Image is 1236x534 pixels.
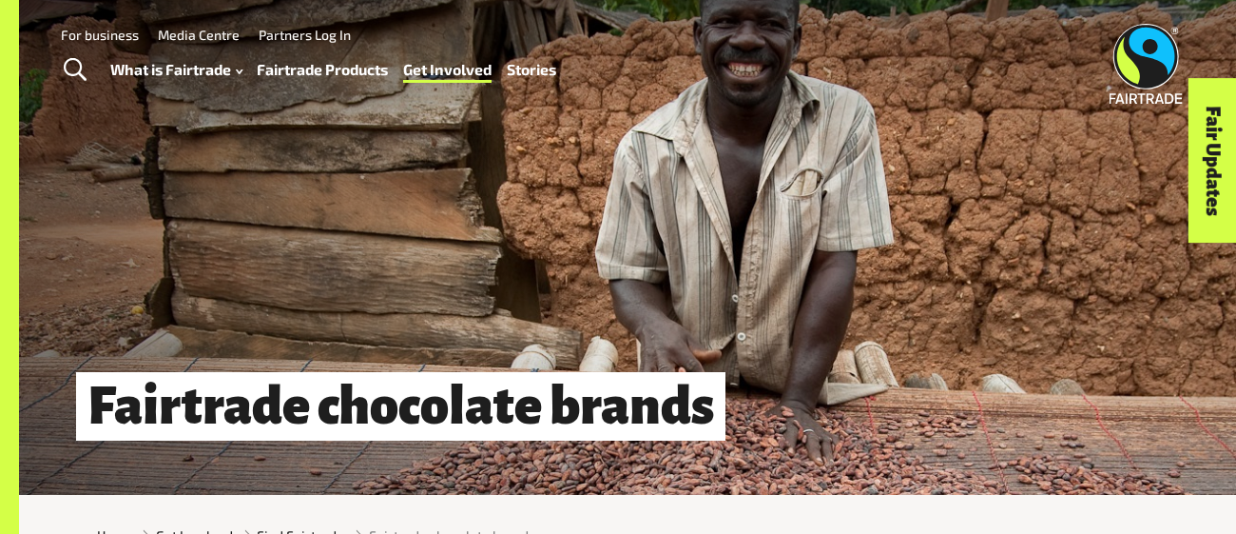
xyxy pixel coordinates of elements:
img: Fairtrade Australia New Zealand logo [1110,24,1183,104]
a: Partners Log In [259,27,351,43]
a: For business [61,27,139,43]
a: Media Centre [158,27,240,43]
a: Stories [507,56,556,84]
h1: Fairtrade chocolate brands [76,372,725,441]
a: Get Involved [403,56,492,84]
a: Toggle Search [51,47,98,94]
a: What is Fairtrade [110,56,242,84]
a: Fairtrade Products [257,56,388,84]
